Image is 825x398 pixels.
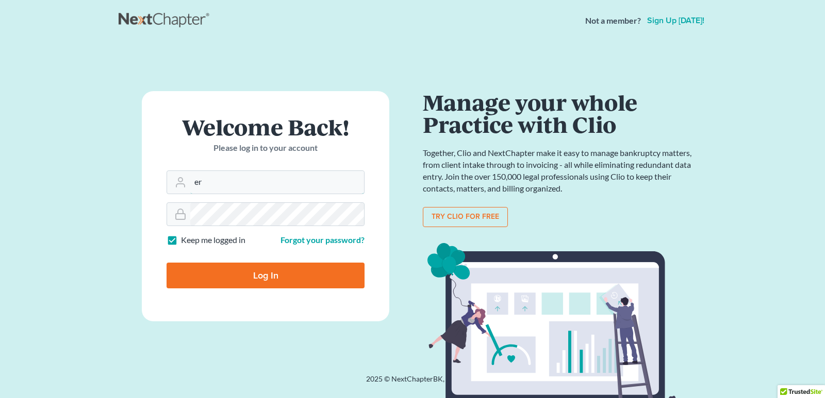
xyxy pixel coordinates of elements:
a: Forgot your password? [280,235,365,245]
a: Sign up [DATE]! [645,16,706,25]
div: 2025 © NextChapterBK, INC [119,374,706,392]
input: Log In [167,263,365,288]
input: Email Address [190,171,364,194]
strong: Not a member? [585,15,641,27]
p: Together, Clio and NextChapter make it easy to manage bankruptcy matters, from client intake thro... [423,147,696,194]
h1: Welcome Back! [167,116,365,138]
p: Please log in to your account [167,142,365,154]
label: Keep me logged in [181,234,245,246]
h1: Manage your whole Practice with Clio [423,91,696,135]
a: Try clio for free [423,207,508,228]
